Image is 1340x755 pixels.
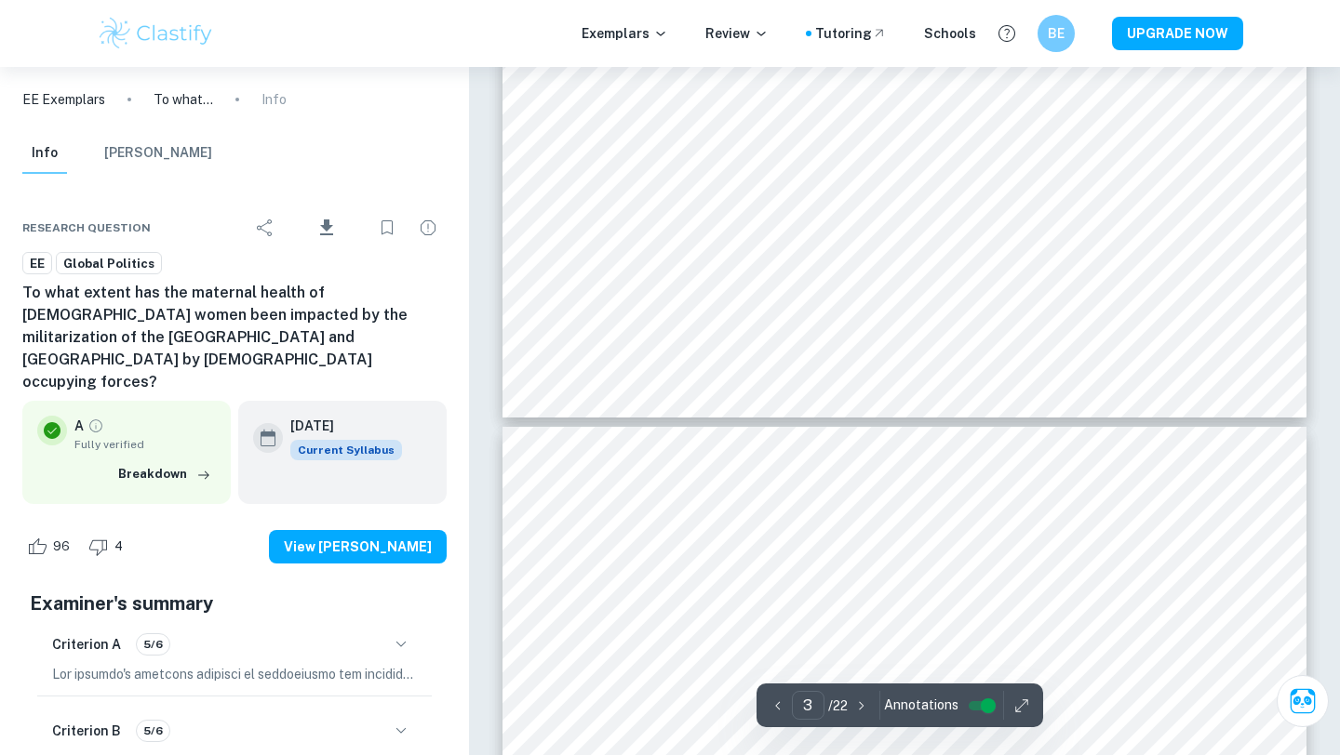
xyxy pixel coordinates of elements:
[22,219,151,236] span: Research question
[97,15,215,52] img: Clastify logo
[114,460,216,488] button: Breakdown
[269,530,447,563] button: View [PERSON_NAME]
[87,417,104,434] a: Grade fully verified
[884,695,958,715] span: Annotations
[290,416,387,436] h6: [DATE]
[22,89,105,110] a: EE Exemplars
[104,133,212,174] button: [PERSON_NAME]
[290,440,402,460] span: Current Syllabus
[56,252,162,275] a: Global Politics
[52,634,121,655] h6: Criterion A
[22,252,52,275] a: EE
[368,209,406,246] div: Bookmark
[828,695,848,716] p: / 22
[74,416,84,436] p: A
[104,537,133,556] span: 4
[74,436,216,453] span: Fully verified
[43,537,80,556] span: 96
[991,18,1023,49] button: Help and Feedback
[154,89,213,110] p: To what extent has the maternal health of [DEMOGRAPHIC_DATA] women been impacted by the militariz...
[409,209,447,246] div: Report issue
[84,532,133,562] div: Dislike
[22,532,80,562] div: Like
[137,722,169,739] span: 5/6
[23,255,51,273] span: EE
[288,204,365,252] div: Download
[1112,17,1243,50] button: UPGRADE NOW
[137,636,169,653] span: 5/6
[261,89,287,110] p: Info
[247,209,284,246] div: Share
[52,721,121,741] h6: Criterion B
[22,133,67,174] button: Info
[582,23,668,44] p: Exemplars
[1046,23,1067,44] h6: BE
[290,440,402,460] div: This exemplar is based on the current syllabus. Feel free to refer to it for inspiration/ideas wh...
[815,23,887,44] a: Tutoring
[57,255,161,273] span: Global Politics
[22,282,447,393] h6: To what extent has the maternal health of [DEMOGRAPHIC_DATA] women been impacted by the militariz...
[1038,15,1075,52] button: BE
[924,23,976,44] a: Schools
[30,589,439,617] h5: Examiner's summary
[1277,675,1329,727] button: Ask Clai
[52,664,417,684] p: Lor ipsumdo's ametcons adipisci el seddoeiusmo tem incididu, utlabore et d magnaaliquae admini ve...
[705,23,769,44] p: Review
